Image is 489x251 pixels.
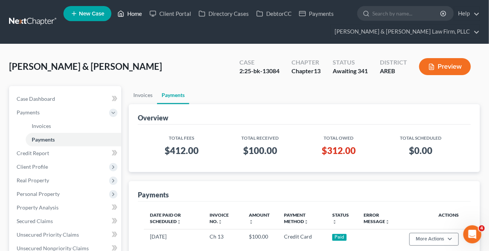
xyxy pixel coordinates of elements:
i: unfold_more [385,220,390,224]
span: Credit Report [17,150,49,156]
span: Secured Claims [17,218,53,224]
div: Case [239,58,279,67]
a: Directory Cases [195,7,253,20]
th: Total Owed [301,131,377,142]
a: Date Paid or Scheduledunfold_more [150,212,181,224]
a: Client Portal [146,7,195,20]
div: Chapter [292,58,321,67]
iframe: Intercom live chat [463,225,481,243]
span: Property Analysis [17,204,59,211]
button: Preview [419,58,471,75]
a: Payment Methodunfold_more [284,212,309,224]
button: More Actions [409,233,459,246]
td: $100.00 [243,229,278,249]
span: 4 [479,225,485,231]
th: Total Received [219,131,301,142]
div: Awaiting 341 [333,67,368,75]
i: unfold_more [332,220,337,224]
div: Payments [138,190,169,199]
span: Real Property [17,177,49,183]
span: 13 [314,67,321,74]
a: Payments [295,7,338,20]
a: Invoices [129,86,157,104]
td: Credit Card [278,229,327,249]
a: Home [114,7,146,20]
span: Payments [32,136,55,143]
div: Overview [138,113,168,122]
a: Credit Report [11,146,121,160]
a: Help [454,7,480,20]
a: Payments [157,86,189,104]
i: unfold_more [304,220,309,224]
div: Chapter [292,67,321,75]
td: Ch 13 [204,229,243,249]
a: Error Messageunfold_more [364,212,390,224]
div: Paid [332,234,347,241]
a: Amountunfold_more [249,212,270,224]
a: Case Dashboard [11,92,121,106]
h3: $100.00 [225,145,295,157]
a: Unsecured Priority Claims [11,228,121,242]
a: Invoices [26,119,121,133]
div: AREB [380,67,407,75]
a: Invoice No.unfold_more [210,212,229,224]
a: Statusunfold_more [332,212,349,224]
a: Secured Claims [11,214,121,228]
th: Actions [403,208,465,229]
h3: $0.00 [383,145,459,157]
span: Personal Property [17,191,60,197]
i: unfold_more [218,220,222,224]
span: Unsecured Priority Claims [17,231,79,238]
div: Status [333,58,368,67]
span: [PERSON_NAME] & [PERSON_NAME] [9,61,162,72]
th: Total Fees [144,131,220,142]
span: Invoices [32,123,51,129]
span: Case Dashboard [17,95,55,102]
th: Total Scheduled [376,131,465,142]
div: District [380,58,407,67]
a: Property Analysis [11,201,121,214]
span: Client Profile [17,163,48,170]
a: DebtorCC [253,7,295,20]
a: Payments [26,133,121,146]
i: unfold_more [177,220,181,224]
h3: $312.00 [307,145,371,157]
h3: $412.00 [150,145,214,157]
span: New Case [79,11,104,17]
input: Search by name... [372,6,441,20]
td: [DATE] [144,229,204,249]
i: unfold_more [249,220,253,224]
div: 2:25-bk-13084 [239,67,279,75]
span: Payments [17,109,40,115]
a: [PERSON_NAME] & [PERSON_NAME] Law Firm, PLLC [331,25,480,38]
